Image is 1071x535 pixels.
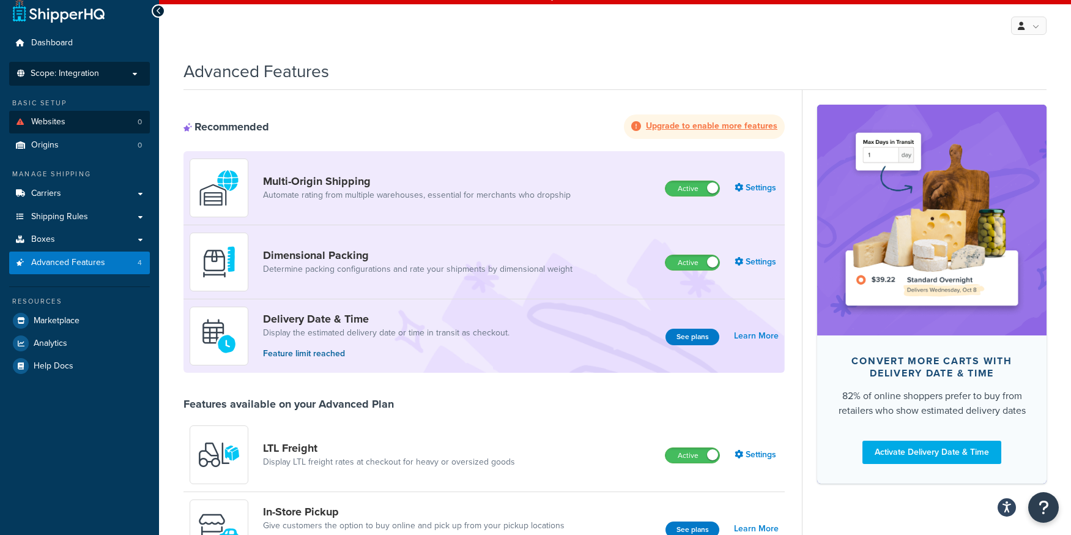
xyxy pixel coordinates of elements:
p: Feature limit reached [263,347,510,361]
a: Learn More [734,327,779,345]
span: Advanced Features [31,258,105,268]
a: Websites0 [9,111,150,133]
span: 0 [138,140,142,151]
h1: Advanced Features [183,59,329,83]
img: gfkeb5ejjkALwAAAABJRU5ErkJggg== [198,315,240,357]
span: Dashboard [31,38,73,48]
a: Activate Delivery Date & Time [862,441,1001,464]
div: Features available on your Advanced Plan [183,397,394,411]
a: Delivery Date & Time [263,312,510,326]
span: Websites [31,117,65,127]
a: Boxes [9,228,150,251]
img: DTVBYsAAAAAASUVORK5CYII= [198,241,240,283]
a: Advanced Features4 [9,252,150,274]
img: WatD5o0RtDAAAAAElFTkSuQmCC [198,166,240,209]
button: Open Resource Center [1028,492,1059,523]
li: Origins [9,134,150,157]
a: In-Store Pickup [263,505,565,518]
a: Shipping Rules [9,206,150,228]
a: Dashboard [9,32,150,54]
a: Multi-Origin Shipping [263,174,571,188]
a: Carriers [9,182,150,205]
label: Active [665,181,719,196]
div: Basic Setup [9,98,150,108]
a: LTL Freight [263,441,515,455]
a: Marketplace [9,310,150,332]
a: Display LTL freight rates at checkout for heavy or oversized goods [263,456,515,468]
span: Carriers [31,189,61,199]
div: 82% of online shoppers prefer to buy from retailers who show estimated delivery dates [837,389,1027,418]
a: Display the estimated delivery date or time in transit as checkout. [263,327,510,339]
a: Origins0 [9,134,150,157]
img: feature-image-ddt-36eae7f7280da8017bfb280eaccd9c446f90b1fe08728e4019434db127062ab4.png [836,123,1028,316]
a: Give customers the option to buy online and pick up from your pickup locations [263,520,565,532]
div: Recommended [183,120,269,133]
a: Settings [735,253,779,271]
div: Convert more carts with delivery date & time [837,355,1027,380]
a: Dimensional Packing [263,249,573,262]
span: 4 [138,258,142,268]
a: Analytics [9,332,150,354]
span: 0 [138,117,142,127]
a: Determine packing configurations and rate your shipments by dimensional weight [263,263,573,275]
label: Active [665,255,719,270]
span: Scope: Integration [31,69,99,79]
a: Settings [735,179,779,196]
span: Boxes [31,234,55,245]
li: Advanced Features [9,252,150,274]
a: Settings [735,446,779,463]
div: Resources [9,296,150,307]
a: Automate rating from multiple warehouses, essential for merchants who dropship [263,189,571,201]
span: Origins [31,140,59,151]
div: Manage Shipping [9,169,150,179]
a: Help Docs [9,355,150,377]
span: Shipping Rules [31,212,88,222]
button: See plans [665,329,719,345]
span: Analytics [34,339,67,349]
span: Help Docs [34,361,73,372]
strong: Upgrade to enable more features [646,119,777,132]
label: Active [665,448,719,463]
img: y79ZsPf0fXUFUhFXDzUgf+ktZg5F2+ohG75+v3d2s1D9TjoU8PiyCIluIjV41seZevKCRuEjTPPOKHJsQcmKCXGdfprl3L4q7... [198,433,240,476]
span: Marketplace [34,316,80,326]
